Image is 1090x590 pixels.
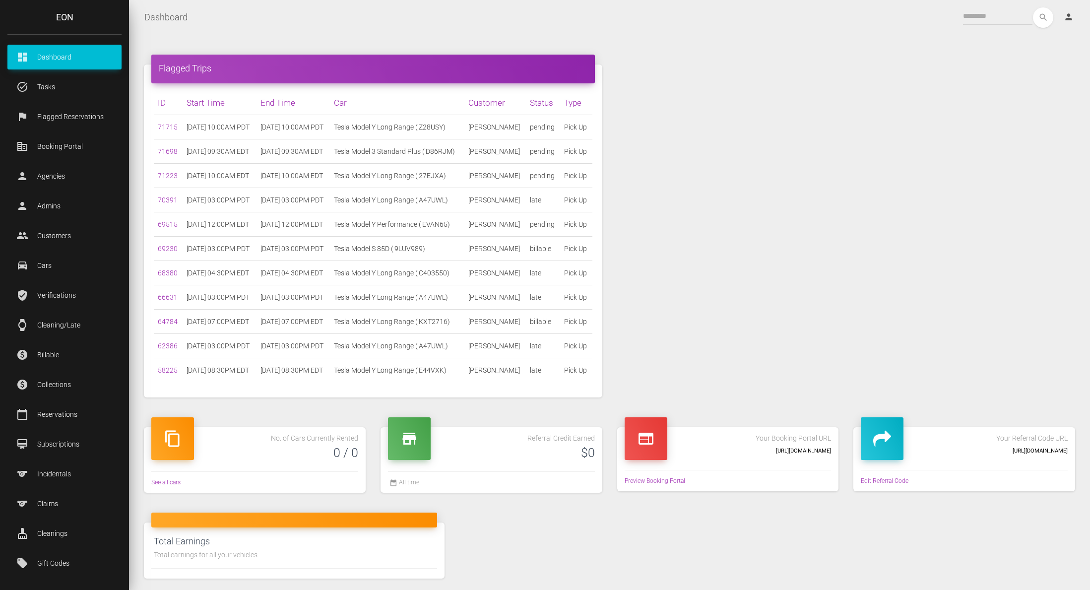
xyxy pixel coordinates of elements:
[256,139,330,164] td: [DATE] 09:30AM EDT
[7,104,122,129] a: flag Flagged Reservations
[7,402,122,427] a: calendar_today Reservations
[560,261,592,285] td: Pick Up
[330,188,464,212] td: Tesla Model Y Long Range ( A47UWL)
[526,285,560,310] td: late
[464,164,526,188] td: [PERSON_NAME]
[395,425,423,453] i: store
[256,310,330,334] td: [DATE] 07:00PM EDT
[7,223,122,248] a: people Customers
[256,212,330,237] td: [DATE] 12:00PM EDT
[256,285,330,310] td: [DATE] 03:00PM PDT
[464,237,526,261] td: [PERSON_NAME]
[183,212,256,237] td: [DATE] 12:00PM EDT
[560,91,592,115] th: Type
[15,347,114,362] p: Billable
[526,139,560,164] td: pending
[15,198,114,213] p: Admins
[158,366,178,374] a: 58225
[625,475,685,486] a: Preview Booking Portal
[330,310,464,334] td: Tesla Model Y Long Range ( KXT2716)
[158,220,178,228] a: 69515
[526,188,560,212] td: late
[464,212,526,237] td: [PERSON_NAME]
[330,358,464,383] td: Tesla Model Y Long Range ( E44VXK)
[560,310,592,334] td: Pick Up
[7,134,122,159] a: corporate_fare Booking Portal
[183,164,256,188] td: [DATE] 10:00AM EDT
[330,261,464,285] td: Tesla Model Y Long Range ( C403550)
[15,407,114,422] p: Reservations
[388,444,595,461] h3: $0
[388,477,419,488] div: All time
[526,310,560,334] td: billable
[15,437,114,452] p: Subscriptions
[15,318,114,332] p: Cleaning/Late
[15,377,114,392] p: Collections
[464,139,526,164] td: [PERSON_NAME]
[776,448,831,454] small: [URL][DOMAIN_NAME]
[7,432,122,457] a: card_membership Subscriptions
[183,91,256,115] th: Start Time
[388,427,595,444] p: Referral Credit Earned
[158,342,178,350] a: 62386
[526,261,560,285] td: late
[464,188,526,212] td: [PERSON_NAME]
[526,358,560,383] td: late
[526,115,560,139] td: pending
[256,188,330,212] td: [DATE] 03:00PM PDT
[7,491,122,516] a: sports Claims
[256,334,330,358] td: [DATE] 03:00PM PDT
[158,269,178,277] a: 68380
[330,285,464,310] td: Tesla Model Y Long Range ( A47UWL)
[7,461,122,486] a: sports Incidentals
[330,212,464,237] td: Tesla Model Y Performance ( EVAN65)
[526,164,560,188] td: pending
[158,196,178,204] a: 70391
[158,293,178,301] a: 66631
[1033,7,1053,28] button: search
[464,115,526,139] td: [PERSON_NAME]
[464,261,526,285] td: [PERSON_NAME]
[144,5,188,30] a: Dashboard
[183,139,256,164] td: [DATE] 09:30AM EDT
[526,334,560,358] td: late
[1013,448,1068,454] small: [URL][DOMAIN_NAME]
[15,228,114,243] p: Customers
[560,139,592,164] td: Pick Up
[1064,12,1074,22] i: person
[15,50,114,65] p: Dashboard
[7,521,122,546] a: cleaning_services Cleanings
[256,358,330,383] td: [DATE] 08:30PM EDT
[560,212,592,237] td: Pick Up
[330,139,464,164] td: Tesla Model 3 Standard Plus ( D86RJM)
[183,261,256,285] td: [DATE] 04:30PM EDT
[183,310,256,334] td: [DATE] 07:00PM EDT
[158,245,178,253] a: 69230
[7,45,122,69] a: dashboard Dashboard
[15,109,114,124] p: Flagged Reservations
[389,479,397,490] i: date_range
[330,237,464,261] td: Tesla Model S 85D ( 9LUV989)
[464,91,526,115] th: Customer
[861,427,1068,444] p: Your Referral Code URL
[526,91,560,115] th: Status
[330,334,464,358] td: Tesla Model Y Long Range ( A47UWL)
[7,372,122,397] a: paid Collections
[330,91,464,115] th: Car
[15,496,114,511] p: Claims
[15,139,114,154] p: Booking Portal
[183,115,256,139] td: [DATE] 10:00AM PDT
[158,123,178,131] a: 71715
[560,164,592,188] td: Pick Up
[256,91,330,115] th: End Time
[7,551,122,576] a: local_offer Gift Codes
[7,194,122,218] a: person Admins
[7,253,122,278] a: drive_eta Cars
[15,169,114,184] p: Agencies
[526,237,560,261] td: billable
[151,444,358,461] h3: 0 / 0
[15,288,114,303] p: Verifications
[464,285,526,310] td: [PERSON_NAME]
[464,334,526,358] td: [PERSON_NAME]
